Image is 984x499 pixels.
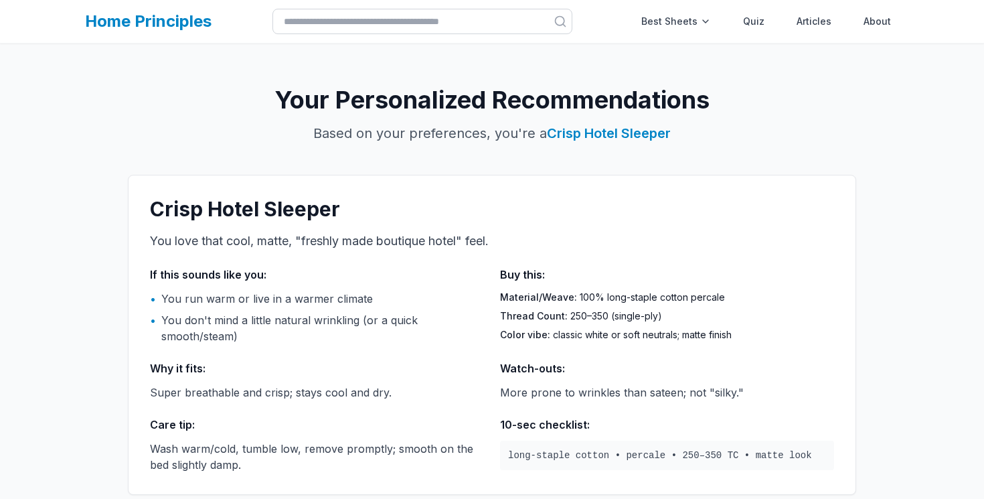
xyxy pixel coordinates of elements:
span: Crisp Hotel Sleeper [547,125,671,141]
h3: 10-sec checklist: [500,417,834,433]
p: More prone to wrinkles than sateen; not "silky." [500,384,834,401]
div: 100% long-staple cotton percale [500,291,834,304]
h3: If this sounds like you: [150,267,484,283]
p: Wash warm/cold, tumble low, remove promptly; smooth on the bed slightly damp. [150,441,484,473]
div: classic white or soft neutrals; matte finish [500,328,834,342]
h3: Why it fits: [150,360,484,376]
a: About [855,8,899,35]
span: • [150,312,156,328]
a: Quiz [735,8,772,35]
p: Based on your preferences, you're a [128,124,856,143]
span: Color vibe: [500,329,550,340]
h3: Buy this: [500,267,834,283]
div: 250–350 (single-ply) [500,309,834,323]
span: You don't mind a little natural wrinkling (or a quick smooth/steam) [161,312,484,344]
span: Material/Weave: [500,291,577,303]
a: Articles [789,8,839,35]
a: Home Principles [85,11,212,31]
div: Best Sheets [633,8,719,35]
span: Thread Count: [500,310,568,322]
h2: Crisp Hotel Sleeper [150,197,834,221]
h3: Watch-outs: [500,360,834,376]
p: Super breathable and crisp; stays cool and dry. [150,384,484,401]
h1: Your Personalized Recommendations [128,86,856,113]
p: You love that cool, matte, "freshly made boutique hotel" feel. [150,232,834,251]
span: • [150,291,156,307]
h3: Care tip: [150,417,484,433]
span: You run warm or live in a warmer climate [161,291,373,307]
p: long-staple cotton • percale • 250–350 TC • matte look [500,441,834,470]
